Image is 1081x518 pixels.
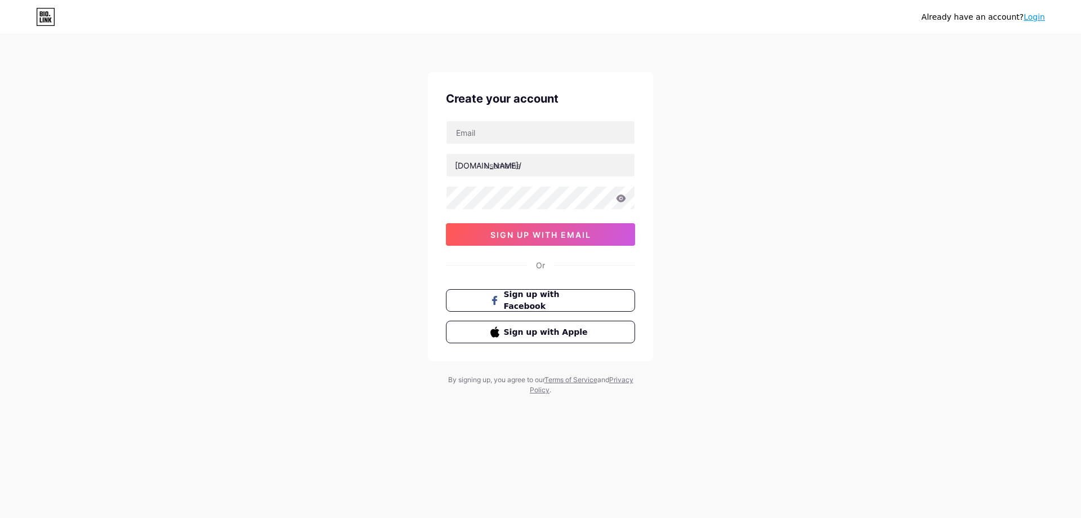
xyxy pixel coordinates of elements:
span: Sign up with Facebook [504,289,591,312]
div: Or [536,259,545,271]
input: Email [446,121,635,144]
input: username [446,154,635,176]
span: sign up with email [490,230,591,240]
div: Already have an account? [922,11,1045,23]
button: Sign up with Apple [446,321,635,343]
span: Sign up with Apple [504,326,591,338]
button: Sign up with Facebook [446,289,635,312]
div: By signing up, you agree to our and . [445,375,636,395]
a: Login [1024,12,1045,21]
div: Create your account [446,90,635,107]
a: Terms of Service [544,375,597,384]
button: sign up with email [446,223,635,246]
div: [DOMAIN_NAME]/ [455,160,521,171]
